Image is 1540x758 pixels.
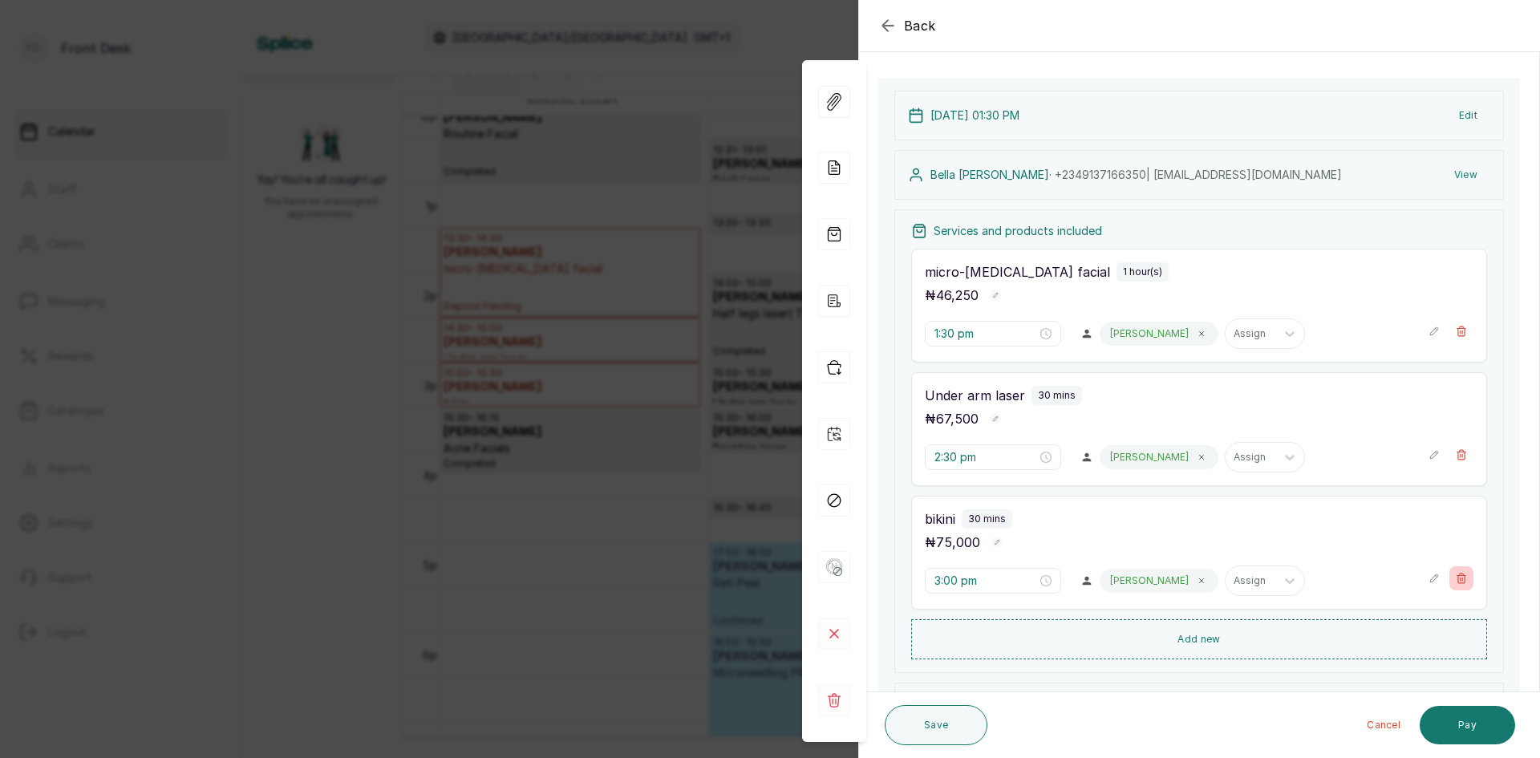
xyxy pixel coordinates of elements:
[968,513,1006,525] p: 30 mins
[925,533,980,552] p: ₦
[1110,451,1189,464] p: [PERSON_NAME]
[904,16,936,35] span: Back
[930,107,1019,124] p: [DATE] 01:30 PM
[936,411,979,427] span: 67,500
[1441,160,1490,189] button: View
[1110,574,1189,587] p: [PERSON_NAME]
[934,448,1037,466] input: Select time
[925,262,1110,282] p: micro-[MEDICAL_DATA] facial
[925,386,1025,405] p: Under arm laser
[925,286,979,305] p: ₦
[925,409,979,428] p: ₦
[1354,706,1413,744] button: Cancel
[934,325,1037,343] input: Select time
[1110,327,1189,340] p: [PERSON_NAME]
[878,16,936,35] button: Back
[1123,266,1162,278] p: 1 hour(s)
[1055,168,1342,181] span: +234 9137166350 | [EMAIL_ADDRESS][DOMAIN_NAME]
[930,167,1342,183] p: Bella [PERSON_NAME] ·
[1446,101,1490,130] button: Edit
[934,572,1037,590] input: Select time
[934,223,1102,239] p: Services and products included
[1038,389,1076,402] p: 30 mins
[936,287,979,303] span: 46,250
[885,705,987,745] button: Save
[936,534,980,550] span: 75,000
[1420,706,1515,744] button: Pay
[911,619,1487,659] button: Add new
[925,509,955,529] p: bikini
